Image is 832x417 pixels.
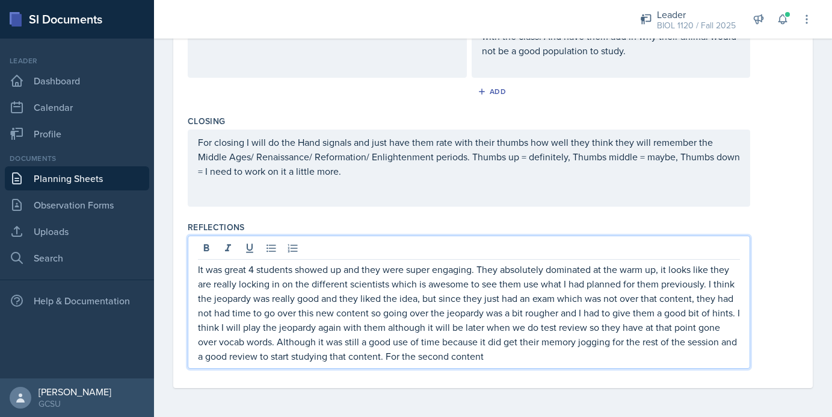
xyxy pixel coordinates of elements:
[5,122,149,146] a: Profile
[480,87,506,96] div: Add
[5,219,149,243] a: Uploads
[188,221,245,233] label: Reflections
[39,386,111,398] div: [PERSON_NAME]
[198,135,740,178] p: For closing I will do the Hand signals and just have them rate with their thumbs how well they th...
[5,95,149,119] a: Calendar
[5,69,149,93] a: Dashboard
[5,166,149,190] a: Planning Sheets
[5,289,149,313] div: Help & Documentation
[188,115,225,127] label: Closing
[5,193,149,217] a: Observation Forms
[198,262,740,363] p: It was great 4 students showed up and they were super engaging. They absolutely dominated at the ...
[5,55,149,66] div: Leader
[5,153,149,164] div: Documents
[5,246,149,270] a: Search
[657,7,736,22] div: Leader
[39,398,111,410] div: GCSU
[473,83,513,101] button: Add
[657,19,736,32] div: BIOL 1120 / Fall 2025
